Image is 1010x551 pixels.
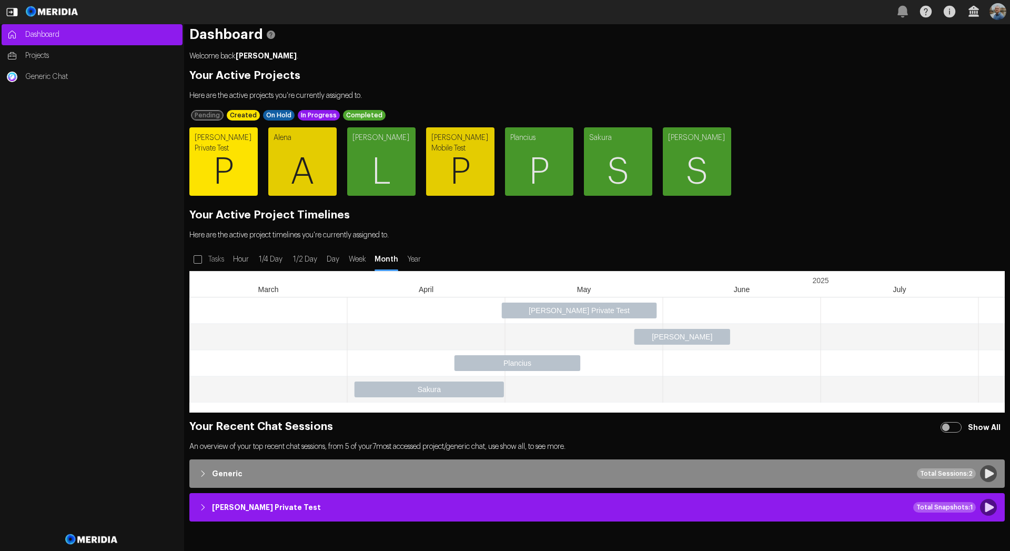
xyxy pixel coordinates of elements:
span: P [426,141,494,204]
a: PlanciusP [505,127,573,196]
div: Total Sessions: 2 [917,468,976,479]
div: Total Snapshots: 1 [913,502,976,513]
div: Pending [191,110,224,121]
a: [PERSON_NAME] Mobile TestP [426,127,494,196]
span: Week [346,254,368,265]
h1: Dashboard [189,29,1005,40]
a: [PERSON_NAME] Private TestP [189,127,258,196]
div: Created [227,110,260,121]
span: Dashboard [25,29,177,40]
span: Month [373,254,399,265]
strong: [PERSON_NAME] [236,52,297,59]
a: [PERSON_NAME]S [663,127,731,196]
p: Welcome back . [189,51,1005,62]
span: 1/2 Day [290,254,319,265]
span: L [347,141,416,204]
img: Meridia Logo [64,528,120,551]
span: Hour [231,254,251,265]
h2: Your Recent Chat Sessions [189,422,1005,432]
a: Projects [2,45,183,66]
p: Here are the active projects you're currently assigned to. [189,91,1005,101]
h2: Your Active Project Timelines [189,210,1005,221]
span: Year [405,254,423,265]
a: Generic ChatGeneric Chat [2,66,183,87]
button: GenericTotal Sessions:2 [192,462,1002,485]
p: Here are the active project timelines you're currently assigned to. [189,230,1005,241]
span: Projects [25,51,177,61]
a: [PERSON_NAME]L [347,127,416,196]
button: [PERSON_NAME] Private TestTotal Snapshots:1 [192,496,1002,519]
span: S [584,141,652,204]
a: Dashboard [2,24,183,45]
span: P [189,141,258,204]
label: Tasks [206,250,228,269]
span: S [663,141,731,204]
div: In Progress [298,110,340,121]
p: An overview of your top recent chat sessions, from 5 of your 7 most accessed project/generic chat... [189,442,1005,452]
img: Generic Chat [7,72,17,82]
div: On Hold [263,110,295,121]
a: SakuraS [584,127,652,196]
a: AlenaA [268,127,337,196]
span: A [268,141,337,204]
div: Completed [343,110,386,121]
label: Show All [966,418,1005,437]
h2: Your Active Projects [189,71,1005,81]
img: Profile Icon [989,3,1006,20]
span: 1/4 Day [256,254,285,265]
span: P [505,141,573,204]
span: Day [325,254,341,265]
span: Generic Chat [25,72,177,82]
